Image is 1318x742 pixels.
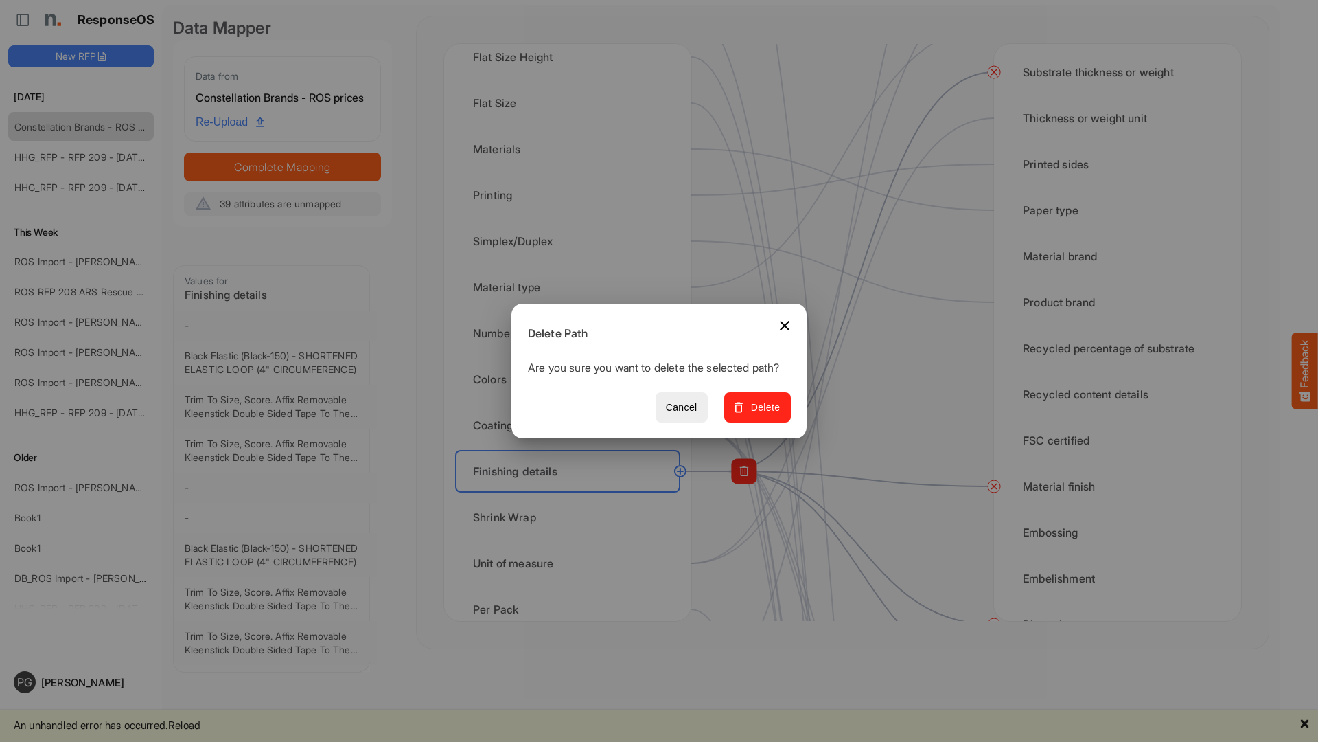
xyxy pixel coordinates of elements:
h6: Delete Path [528,325,780,343]
button: Close dialog [768,309,801,342]
span: Cancel [666,399,697,416]
button: Cancel [656,392,708,423]
button: Delete [724,392,791,423]
p: Are you sure you want to delete the selected path? [528,359,780,381]
span: Delete [735,399,781,416]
